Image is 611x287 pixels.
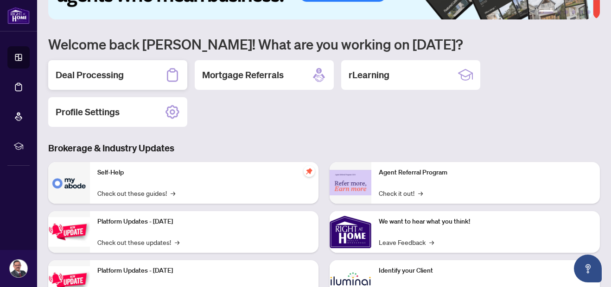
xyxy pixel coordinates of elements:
p: Identify your Client [379,266,592,276]
button: 3 [565,10,568,14]
span: → [418,188,423,198]
p: Agent Referral Program [379,168,592,178]
img: logo [7,7,30,24]
a: Check it out!→ [379,188,423,198]
h3: Brokerage & Industry Updates [48,142,600,155]
img: Self-Help [48,162,90,204]
h2: rLearning [349,69,389,81]
a: Check out these updates!→ [97,237,179,247]
button: 4 [572,10,576,14]
p: Platform Updates - [DATE] [97,217,311,227]
a: Check out these guides!→ [97,188,175,198]
h2: Deal Processing [56,69,124,81]
button: 6 [587,10,591,14]
img: Platform Updates - July 21, 2025 [48,217,90,246]
p: We want to hear what you think! [379,217,592,227]
p: Platform Updates - [DATE] [97,266,311,276]
h1: Welcome back [PERSON_NAME]! What are you working on [DATE]? [48,35,600,53]
h2: Profile Settings [56,106,120,119]
img: Profile Icon [10,260,27,277]
span: → [175,237,179,247]
img: We want to hear what you think! [330,211,371,253]
span: → [171,188,175,198]
img: Agent Referral Program [330,170,371,195]
a: Leave Feedback→ [379,237,434,247]
p: Self-Help [97,168,311,178]
button: 1 [539,10,554,14]
span: pushpin [304,166,315,177]
button: Open asap [574,255,602,282]
span: → [429,237,434,247]
button: 5 [579,10,583,14]
button: 2 [557,10,561,14]
h2: Mortgage Referrals [202,69,284,81]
